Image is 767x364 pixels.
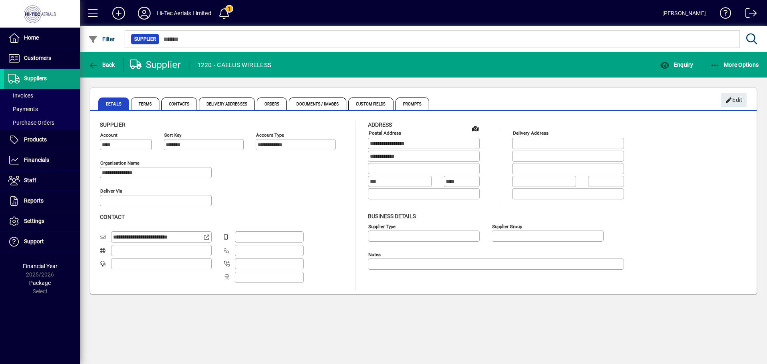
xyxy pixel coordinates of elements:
span: Purchase Orders [8,119,54,126]
a: Customers [4,48,80,68]
span: Supplier [134,35,156,43]
mat-label: Deliver via [100,188,122,194]
span: Address [368,121,392,128]
a: Financials [4,150,80,170]
span: Enquiry [660,62,693,68]
span: Contacts [161,97,197,110]
div: [PERSON_NAME] [662,7,706,20]
a: Home [4,28,80,48]
a: Reports [4,191,80,211]
span: Filter [88,36,115,42]
button: Enquiry [658,58,695,72]
mat-label: Account [100,132,117,138]
button: More Options [708,58,761,72]
mat-label: Notes [368,251,381,257]
span: Orders [257,97,287,110]
button: Back [86,58,117,72]
span: Financial Year [23,263,58,269]
a: Settings [4,211,80,231]
app-page-header-button: Back [80,58,124,72]
mat-label: Account Type [256,132,284,138]
span: Contact [100,214,125,220]
span: Terms [131,97,160,110]
span: Custom Fields [348,97,393,110]
span: Reports [24,197,44,204]
span: Financials [24,157,49,163]
mat-label: Organisation name [100,160,139,166]
a: Knowledge Base [714,2,731,28]
span: Prompts [395,97,429,110]
div: Hi-Tec Aerials Limited [157,7,211,20]
a: Payments [4,102,80,116]
span: Suppliers [24,75,47,82]
span: Documents / Images [289,97,346,110]
a: Purchase Orders [4,116,80,129]
span: Back [88,62,115,68]
span: Package [29,280,51,286]
span: Details [98,97,129,110]
div: Supplier [130,58,181,71]
button: Edit [721,93,747,107]
a: Staff [4,171,80,191]
a: Products [4,130,80,150]
div: 1220 - CAELUS WIRELESS [197,59,272,72]
span: Invoices [8,92,33,99]
span: Support [24,238,44,245]
span: More Options [710,62,759,68]
button: Add [106,6,131,20]
span: Delivery Addresses [199,97,255,110]
mat-label: Supplier type [368,223,395,229]
span: Business details [368,213,416,219]
mat-label: Supplier group [492,223,522,229]
span: Staff [24,177,36,183]
span: Settings [24,218,44,224]
span: Customers [24,55,51,61]
a: Logout [739,2,757,28]
button: Filter [86,32,117,46]
span: Products [24,136,47,143]
a: Invoices [4,89,80,102]
span: Supplier [100,121,125,128]
span: Edit [725,93,743,107]
button: Profile [131,6,157,20]
span: Home [24,34,39,41]
a: Support [4,232,80,252]
mat-label: Sort key [164,132,181,138]
span: Payments [8,106,38,112]
a: View on map [469,122,482,135]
